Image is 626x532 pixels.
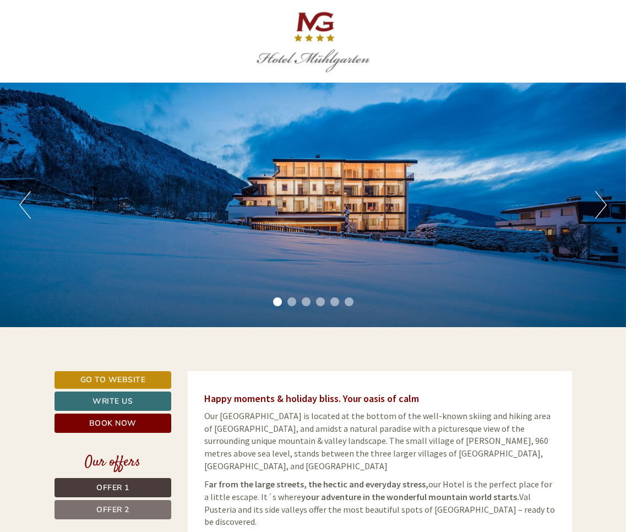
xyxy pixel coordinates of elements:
[55,371,172,389] a: Go to website
[55,392,172,411] a: Write us
[595,191,607,219] button: Next
[55,452,172,473] div: Our offers
[204,410,556,473] p: Our [GEOGRAPHIC_DATA] is located at the bottom of the well-known skiing and hiking area of [GEOGR...
[204,392,419,405] span: Happy moments & holiday bliss. Your oasis of calm
[96,482,129,493] span: Offer 1
[301,491,519,502] strong: your adventure in the wonderful mountain world starts.
[204,478,556,528] p: F our Hotel is the perfect place for a little escape. It´s where Val Pusteria and its side valley...
[19,191,31,219] button: Previous
[55,414,172,433] a: Book now
[209,479,428,490] strong: ar from the large streets, the hectic and everyday stress,
[96,504,129,515] span: Offer 2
